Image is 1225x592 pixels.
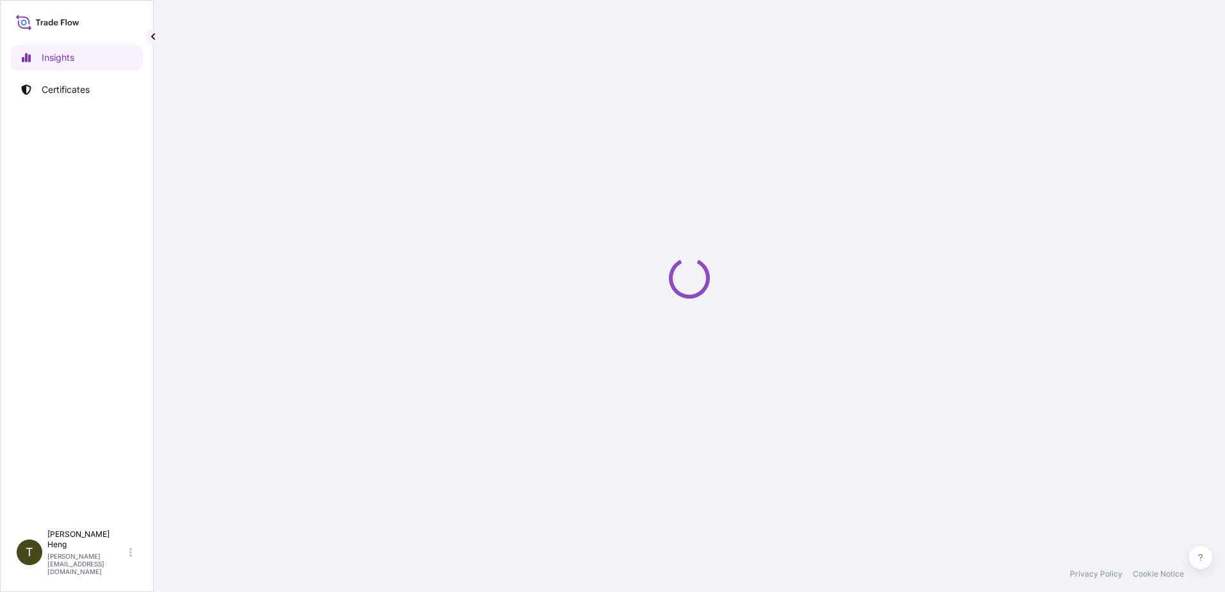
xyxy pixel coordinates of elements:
[42,51,74,64] p: Insights
[1133,569,1184,579] a: Cookie Notice
[11,45,143,70] a: Insights
[11,77,143,103] a: Certificates
[26,546,33,559] span: T
[1070,569,1122,579] a: Privacy Policy
[42,83,90,96] p: Certificates
[47,529,127,550] p: [PERSON_NAME] Heng
[47,552,127,575] p: [PERSON_NAME][EMAIL_ADDRESS][DOMAIN_NAME]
